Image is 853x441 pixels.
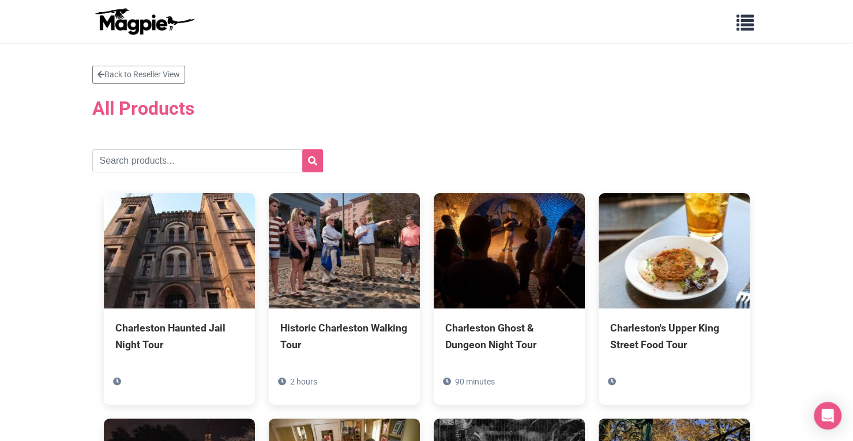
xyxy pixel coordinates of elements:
div: Charleston's Upper King Street Food Tour [610,320,738,352]
span: 2 hours [290,377,317,386]
div: Charleston Ghost & Dungeon Night Tour [445,320,573,352]
img: Charleston's Upper King Street Food Tour [599,193,750,308]
a: Back to Reseller View [92,66,185,84]
a: Charleston Ghost & Dungeon Night Tour 90 minutes [434,193,585,404]
span: 90 minutes [455,377,495,386]
a: Charleston's Upper King Street Food Tour [599,193,750,404]
div: Open Intercom Messenger [814,402,841,429]
img: Charleston Haunted Jail Night Tour [104,193,255,308]
img: Historic Charleston Walking Tour [269,193,420,308]
div: Charleston Haunted Jail Night Tour [115,320,243,352]
img: Charleston Ghost & Dungeon Night Tour [434,193,585,308]
a: Historic Charleston Walking Tour 2 hours [269,193,420,404]
input: Search products... [92,149,323,172]
img: logo-ab69f6fb50320c5b225c76a69d11143b.png [92,7,196,35]
a: Charleston Haunted Jail Night Tour [104,193,255,404]
h2: All Products [92,91,761,126]
div: Historic Charleston Walking Tour [280,320,408,352]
